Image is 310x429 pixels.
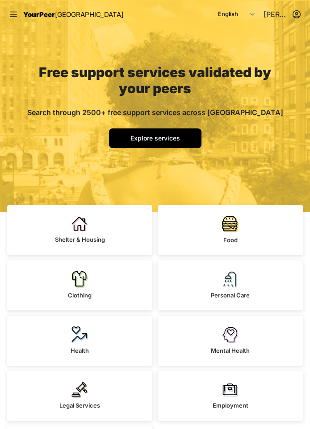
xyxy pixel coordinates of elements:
span: Food [223,236,238,243]
a: Legal Services [7,371,152,421]
a: Clothing [7,260,152,310]
span: Search through 2500+ free support services across [GEOGRAPHIC_DATA] [27,108,283,117]
span: Mental Health [211,347,250,354]
span: [GEOGRAPHIC_DATA] [55,10,123,19]
span: [PERSON_NAME] [264,9,289,20]
a: Mental Health [158,316,303,366]
span: Health [71,347,89,354]
span: Explore services [130,134,180,142]
a: Shelter & Housing [7,205,152,255]
span: Legal Services [59,402,100,409]
button: [PERSON_NAME] [264,9,301,20]
a: Food [158,205,303,255]
span: Employment [213,402,248,409]
a: YourPeer[GEOGRAPHIC_DATA] [23,9,123,20]
span: Clothing [68,292,92,299]
a: Explore services [109,128,201,148]
span: YourPeer [23,10,55,19]
span: Shelter & Housing [55,236,105,243]
a: Employment [158,371,303,421]
span: Personal Care [211,292,250,299]
span: Free support services validated by your peers [39,64,271,96]
a: Personal Care [158,260,303,310]
a: Health [7,316,152,366]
